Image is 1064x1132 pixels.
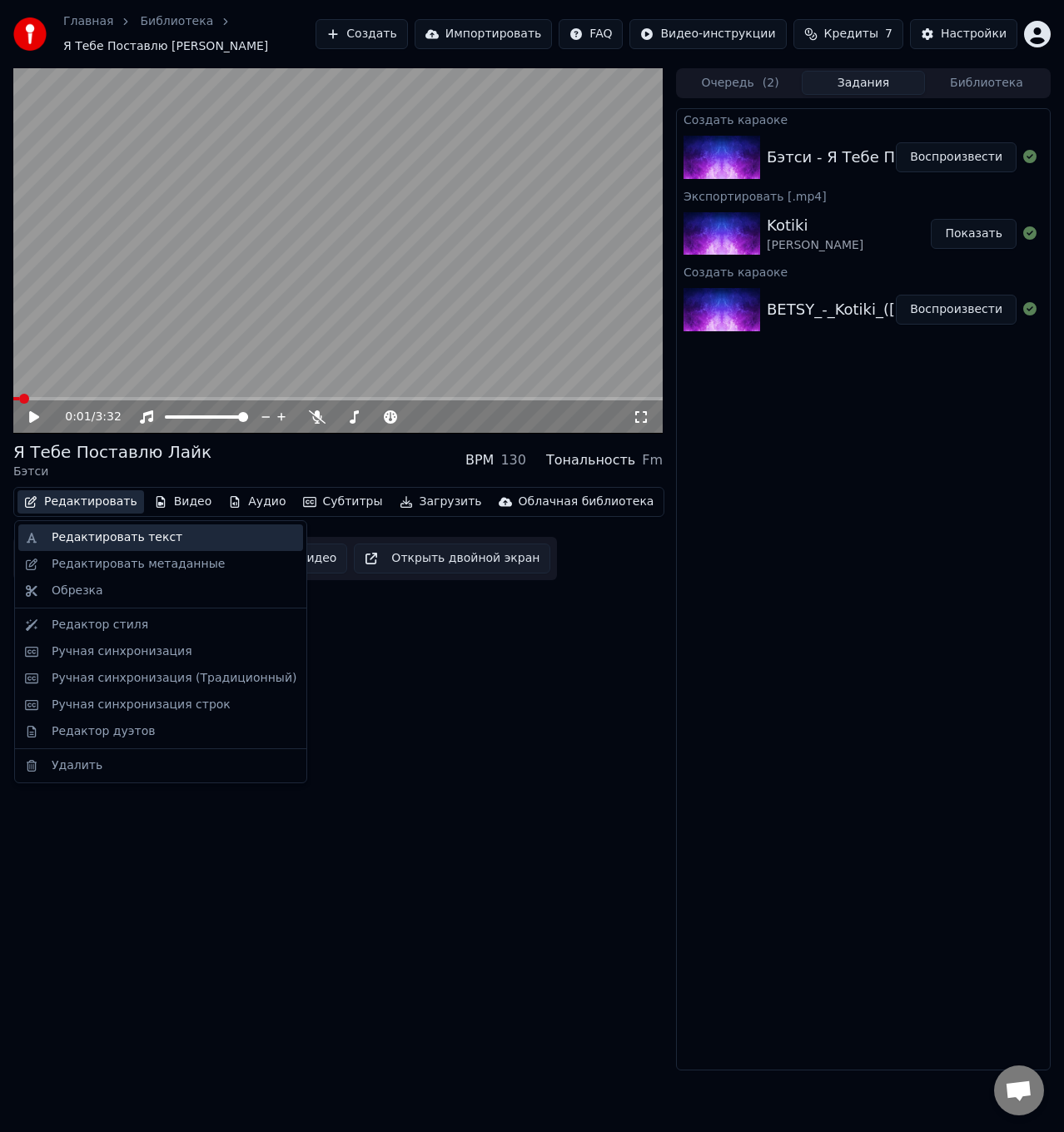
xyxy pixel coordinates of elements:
[931,219,1017,249] button: Показать
[767,214,863,237] div: Kotiki
[52,697,231,713] div: Ручная синхронизация строк
[767,237,863,254] div: [PERSON_NAME]
[896,142,1017,172] button: Воспроизвести
[793,19,903,49] button: Кредиты7
[52,529,182,546] div: Редактировать текст
[767,146,1006,169] div: Бэтси - Я Тебе Поставлю Лайк
[63,38,268,55] span: Я Тебе Поставлю [PERSON_NAME]
[393,490,489,514] button: Загрузить
[95,409,121,425] span: 3:32
[679,71,802,95] button: Очередь
[824,26,878,42] span: Кредиты
[925,71,1048,95] button: Библиотека
[147,490,219,514] button: Видео
[52,556,225,573] div: Редактировать метаданные
[546,450,635,470] div: Тональность
[52,583,103,599] div: Обрезка
[316,19,407,49] button: Создать
[354,544,550,573] button: Открыть двойной экран
[677,109,1050,129] div: Создать караоке
[994,1065,1044,1115] div: Открытый чат
[677,186,1050,206] div: Экспортировать [.mp4]
[677,261,1050,281] div: Создать караоке
[519,494,654,510] div: Облачная библиотека
[13,464,211,480] div: Бэтси
[52,723,155,740] div: Редактор дуэтов
[13,17,47,51] img: youka
[296,490,390,514] button: Субтитры
[13,440,211,464] div: Я Тебе Поставлю Лайк
[802,71,925,95] button: Задания
[65,409,91,425] span: 0:01
[642,450,663,470] div: Fm
[629,19,786,49] button: Видео-инструкции
[221,490,292,514] button: Аудио
[65,409,105,425] div: /
[896,295,1017,325] button: Воспроизвести
[500,450,526,470] div: 130
[559,19,623,49] button: FAQ
[465,450,494,470] div: BPM
[941,26,1007,42] div: Настройки
[52,617,148,633] div: Редактор стиля
[63,13,113,30] a: Главная
[63,13,316,55] nav: breadcrumb
[767,298,1020,321] div: BETSY_-_Kotiki_([DOMAIN_NAME])
[140,13,213,30] a: Библиотека
[52,643,192,660] div: Ручная синхронизация
[763,75,779,92] span: ( 2 )
[17,490,144,514] button: Редактировать
[52,670,296,687] div: Ручная синхронизация (Традиционный)
[885,26,892,42] span: 7
[52,757,102,774] div: Удалить
[415,19,553,49] button: Импортировать
[910,19,1017,49] button: Настройки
